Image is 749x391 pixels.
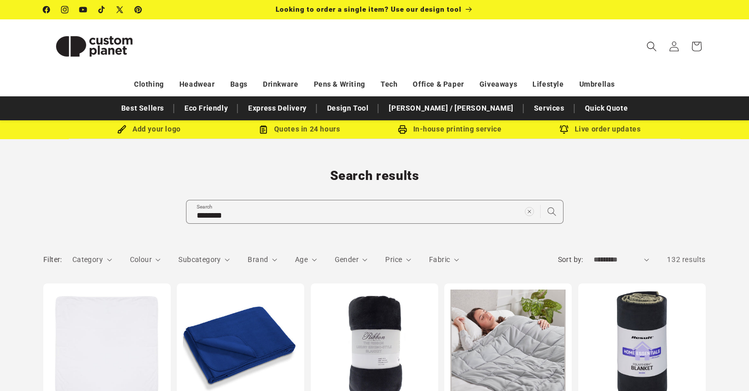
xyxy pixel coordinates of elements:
span: 132 results [667,255,706,264]
div: Live order updates [525,123,675,136]
a: Services [529,99,570,117]
a: Umbrellas [579,75,615,93]
span: Subcategory [178,255,221,264]
h2: Filter: [43,254,62,265]
summary: Price [385,254,411,265]
a: Bags [230,75,248,93]
a: Clothing [134,75,164,93]
a: Pens & Writing [314,75,365,93]
a: Office & Paper [413,75,464,93]
summary: Category (0 selected) [72,254,112,265]
button: Search [541,200,563,223]
span: Price [385,255,402,264]
a: Eco Friendly [179,99,233,117]
a: Headwear [179,75,215,93]
div: Quotes in 24 hours [224,123,374,136]
a: Quick Quote [580,99,633,117]
div: In-house printing service [374,123,525,136]
span: Colour [130,255,152,264]
img: Custom Planet [43,23,145,69]
a: Express Delivery [243,99,312,117]
button: Clear search term [518,200,541,223]
label: Sort by: [558,255,583,264]
div: Add your logo [74,123,224,136]
a: Best Sellers [116,99,169,117]
span: Gender [335,255,359,264]
a: Lifestyle [532,75,564,93]
summary: Fabric (0 selected) [429,254,459,265]
span: Looking to order a single item? Use our design tool [276,5,462,13]
img: In-house printing [398,125,407,134]
summary: Search [640,35,663,58]
span: Age [295,255,308,264]
a: Drinkware [263,75,298,93]
a: [PERSON_NAME] / [PERSON_NAME] [384,99,518,117]
span: Brand [248,255,268,264]
a: Giveaways [479,75,517,93]
img: Order Updates Icon [259,125,268,134]
summary: Brand (0 selected) [248,254,277,265]
h1: Search results [43,168,706,184]
summary: Colour (0 selected) [130,254,161,265]
span: Category [72,255,103,264]
img: Order updates [559,125,569,134]
span: Fabric [429,255,450,264]
summary: Subcategory (0 selected) [178,254,230,265]
img: Brush Icon [117,125,126,134]
a: Design Tool [322,99,374,117]
a: Custom Planet [40,19,149,73]
summary: Age (0 selected) [295,254,317,265]
summary: Gender (0 selected) [335,254,368,265]
a: Tech [381,75,397,93]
